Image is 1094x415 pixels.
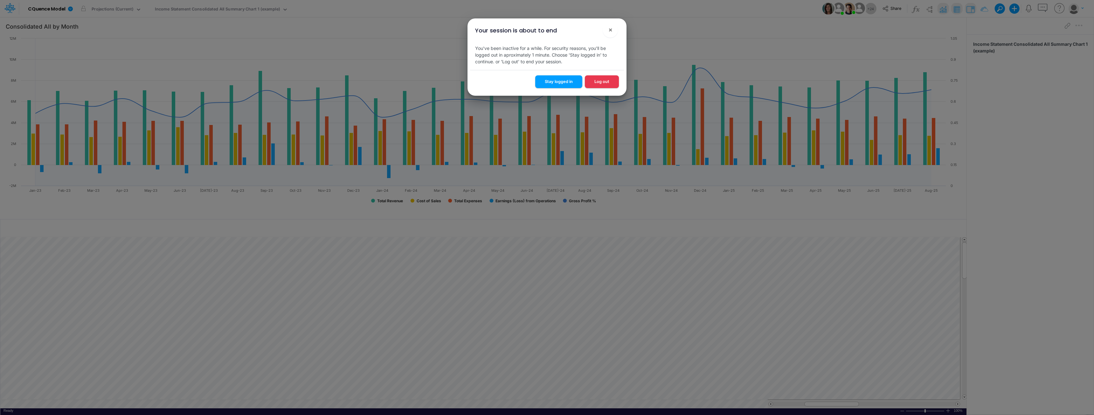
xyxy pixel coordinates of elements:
span: × [608,26,613,33]
button: Stay logged in [535,75,582,88]
div: Your session is about to end [475,26,557,35]
div: You've been inactive for a while. For security reasons, you'll be logged out in aproximately 1 mi... [470,40,624,70]
button: Close [603,22,618,38]
button: Log out [585,75,619,88]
